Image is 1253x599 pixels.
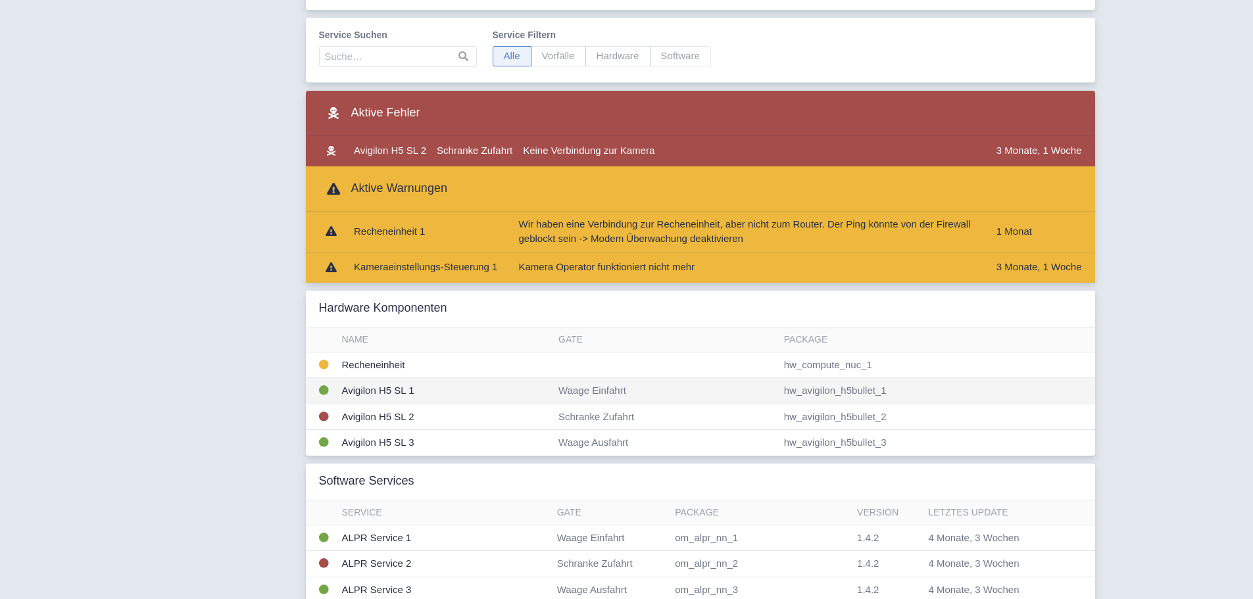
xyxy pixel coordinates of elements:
td: Kameraeinstellungs-Steuerung 1 [349,252,503,283]
span: Hardware [585,46,651,66]
td: om_alpr_nn_2 [670,551,852,577]
span: Alle [493,46,531,66]
h3: Hardware Komponenten [319,301,447,316]
input: Suche… [319,46,477,67]
td: ALPR Service 2 [337,551,552,577]
label: Service filtern [493,28,711,42]
td: Waage Ausfahrt [553,430,779,456]
th: Gate [553,327,779,352]
td: 3 Monate, 1 Woche [991,136,1095,166]
span: 1.4.2 [857,532,879,543]
span: Kamera Operator funktioniert nicht mehr [518,261,695,272]
th: Version [852,500,923,525]
th: Service [337,500,552,525]
td: hw_avigilon_h5bullet_1 [779,378,1095,404]
td: Avigilon H5 SL 2 [337,404,554,430]
td: 3 Monate, 1 Woche [991,252,1095,283]
span: Software [650,46,711,66]
th: Package [670,500,852,525]
th: Gate [552,500,670,525]
th: Package [779,327,1095,352]
td: 1 Monat [991,212,1095,252]
td: 4 Monate, 3 Wochen [923,525,1069,551]
h3: Aktive Fehler [319,101,420,125]
span: Vorfälle [531,46,586,66]
td: Avigilon H5 SL 3 [337,430,554,456]
h3: Software Services [319,474,414,489]
td: hw_avigilon_h5bullet_3 [779,430,1095,456]
td: Waage Einfahrt [552,525,670,551]
td: ALPR Service 1 [337,525,552,551]
td: Recheneinheit [337,352,554,378]
td: Avigilon H5 SL 1 [337,378,554,404]
td: om_alpr_nn_1 [670,525,852,551]
td: Recheneinheit 1 [349,212,503,252]
td: Schranke Zufahrt [431,136,518,166]
th: Name [337,327,554,352]
td: Schranke Zufahrt [553,404,779,430]
td: Waage Einfahrt [553,378,779,404]
span: 1.4.2 [857,584,879,595]
td: hw_avigilon_h5bullet_2 [779,404,1095,430]
td: Schranke Zufahrt [552,551,670,577]
h3: Aktive Warnungen [319,177,447,201]
td: 4 Monate, 3 Wochen [923,551,1069,577]
th: Letztes Update [923,500,1069,525]
span: 1.4.2 [857,558,879,569]
span: Wir haben eine Verbindung zur Recheneinheit, aber nicht zum Router. Der Ping könnte von der Firew... [518,218,970,245]
td: hw_compute_nuc_1 [779,352,1095,378]
span: Keine Verbindung zur Kamera [523,145,654,156]
td: Avigilon H5 SL 2 [349,136,431,166]
label: Service suchen [319,28,477,42]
